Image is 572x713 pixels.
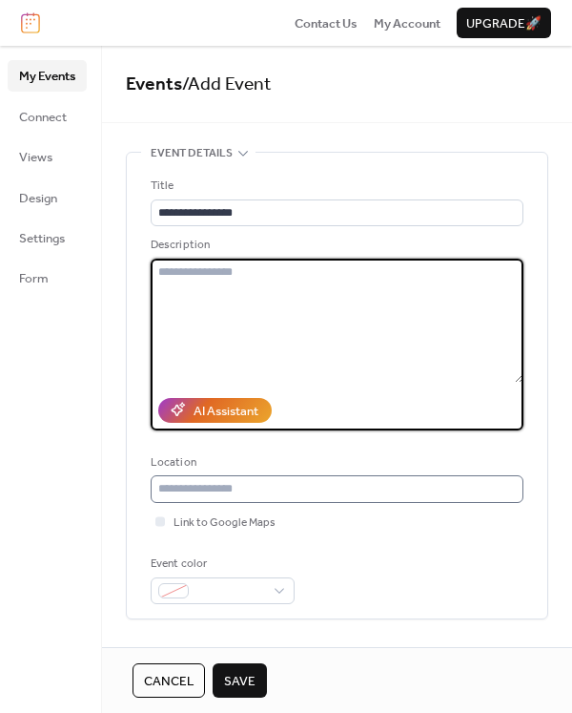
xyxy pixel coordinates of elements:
div: AI Assistant [194,402,258,421]
span: Connect [19,108,67,127]
span: Upgrade 🚀 [466,14,541,33]
span: Save [224,672,255,691]
span: Design [19,189,57,208]
button: Cancel [133,663,205,698]
a: Connect [8,101,87,132]
span: Settings [19,229,65,248]
a: Events [126,67,182,102]
a: My Events [8,60,87,91]
span: / Add Event [182,67,272,102]
a: Form [8,262,87,293]
span: Form [19,269,49,288]
div: Event color [151,555,291,574]
button: Save [213,663,267,698]
button: AI Assistant [158,398,272,423]
span: My Account [374,14,440,33]
span: Cancel [144,672,194,691]
a: Contact Us [295,13,357,32]
button: Upgrade🚀 [457,8,551,38]
a: Settings [8,222,87,253]
a: Views [8,141,87,172]
span: Event details [151,144,233,163]
span: Date and time [151,642,232,661]
span: Contact Us [295,14,357,33]
img: logo [21,12,40,33]
a: Design [8,182,87,213]
div: Description [151,236,520,255]
span: My Events [19,67,75,86]
span: Link to Google Maps [174,514,276,533]
div: Title [151,177,520,196]
span: Views [19,148,52,167]
div: Location [151,453,520,472]
a: My Account [374,13,440,32]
